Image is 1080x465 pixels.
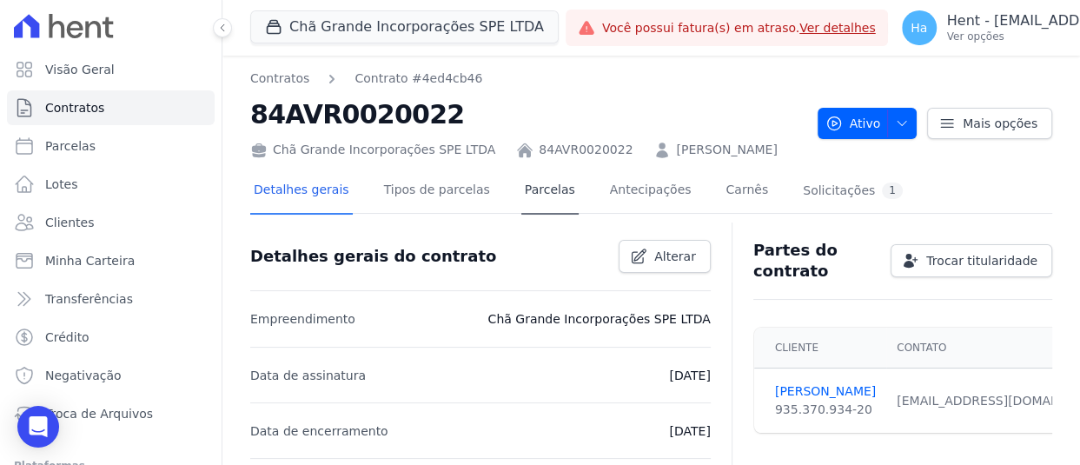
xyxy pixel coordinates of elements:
a: Alterar [619,240,711,273]
a: Carnês [722,169,772,215]
button: Chã Grande Incorporações SPE LTDA [250,10,559,43]
p: [DATE] [669,365,710,386]
a: Solicitações1 [799,169,906,215]
span: Negativação [45,367,122,384]
a: Troca de Arquivos [7,396,215,431]
div: 935.370.934-20 [775,401,876,419]
span: Contratos [45,99,104,116]
a: Contratos [250,70,309,88]
div: Chã Grande Incorporações SPE LTDA [250,141,495,159]
a: Contrato #4ed4cb46 [354,70,482,88]
a: [PERSON_NAME] [676,141,777,159]
nav: Breadcrumb [250,70,804,88]
a: Ver detalhes [799,21,876,35]
a: Minha Carteira [7,243,215,278]
span: Alterar [654,248,696,265]
a: Transferências [7,282,215,316]
a: Crédito [7,320,215,355]
p: Data de assinatura [250,365,366,386]
button: Ativo [818,108,918,139]
div: Open Intercom Messenger [17,406,59,448]
span: Mais opções [963,115,1037,132]
a: Trocar titularidade [891,244,1052,277]
a: Clientes [7,205,215,240]
a: Negativação [7,358,215,393]
span: Lotes [45,176,78,193]
p: Empreendimento [250,309,355,329]
th: Cliente [754,328,886,369]
a: Contratos [7,90,215,125]
span: Você possui fatura(s) em atraso. [602,19,876,37]
p: [DATE] [669,421,710,442]
span: Ha [911,22,927,34]
a: Antecipações [606,169,695,215]
h3: Partes do contrato [753,240,877,282]
span: Crédito [45,329,89,346]
a: Tipos de parcelas [381,169,494,215]
a: 84AVR0020022 [539,141,633,159]
a: Mais opções [927,108,1052,139]
p: Chã Grande Incorporações SPE LTDA [488,309,711,329]
span: Visão Geral [45,61,115,78]
a: Lotes [7,167,215,202]
div: 1 [882,183,903,199]
div: Solicitações [803,183,903,199]
nav: Breadcrumb [250,70,482,88]
span: Ativo [825,108,881,139]
a: Parcelas [7,129,215,163]
span: Transferências [45,290,133,308]
h3: Detalhes gerais do contrato [250,246,496,267]
span: Clientes [45,214,94,231]
a: [PERSON_NAME] [775,382,876,401]
span: Trocar titularidade [926,252,1037,269]
span: Parcelas [45,137,96,155]
p: Data de encerramento [250,421,388,442]
a: Parcelas [521,169,579,215]
span: Minha Carteira [45,252,135,269]
a: Detalhes gerais [250,169,353,215]
span: Troca de Arquivos [45,405,153,422]
h2: 84AVR0020022 [250,95,804,134]
a: Visão Geral [7,52,215,87]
